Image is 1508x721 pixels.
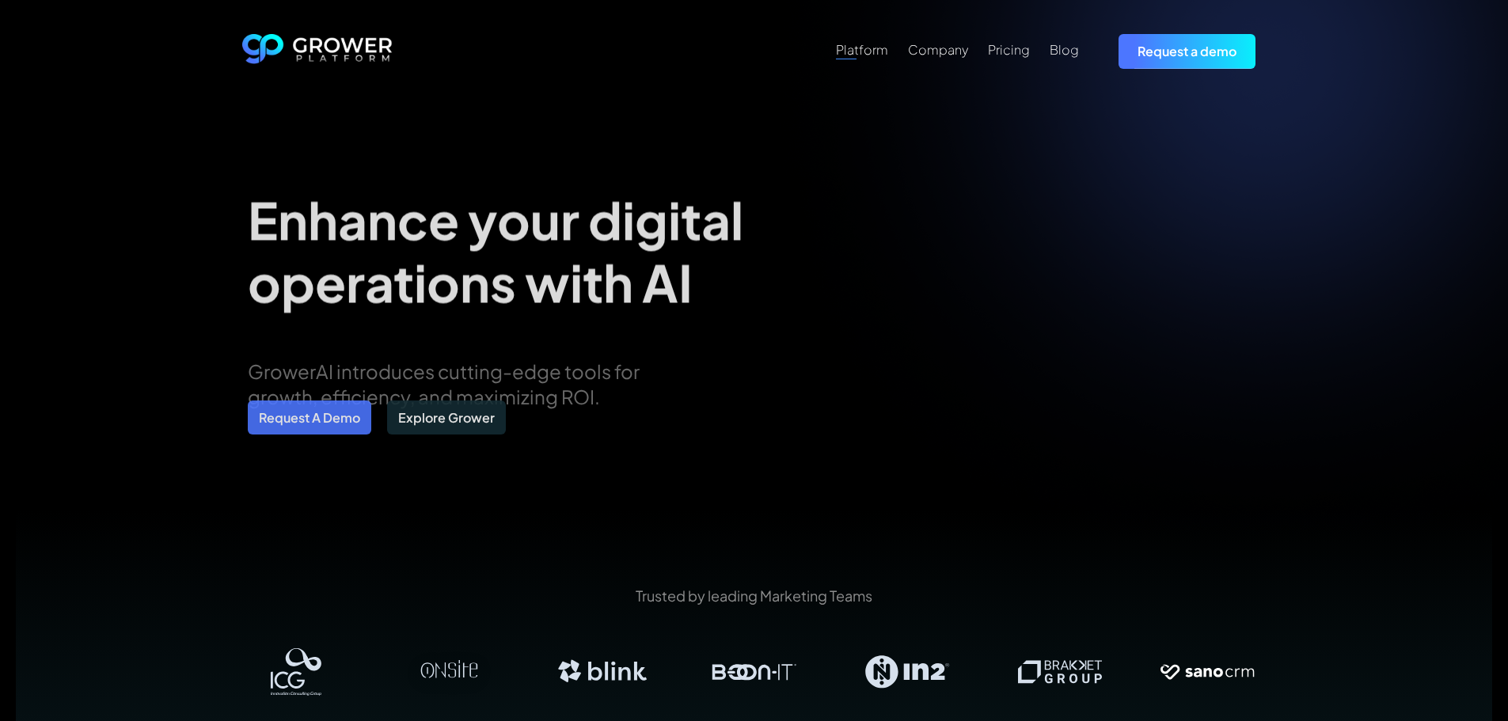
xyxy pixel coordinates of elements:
[248,400,371,434] a: Request A Demo
[1050,42,1079,57] div: Blog
[908,40,968,59] a: Company
[248,359,655,409] p: GrowerAI introduces cutting-edge tools for growth, efficiency, and maximizing ROI.
[988,40,1030,59] a: Pricing
[836,40,888,59] a: Platform
[220,586,1289,605] p: Trusted by leading Marketing Teams
[242,34,393,69] a: home
[248,188,857,313] h1: Enhance your digital operations with AI
[836,42,888,57] div: Platform
[1119,34,1255,68] a: Request a demo
[1050,40,1079,59] a: Blog
[908,42,968,57] div: Company
[988,42,1030,57] div: Pricing
[387,400,506,434] a: Explore Grower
